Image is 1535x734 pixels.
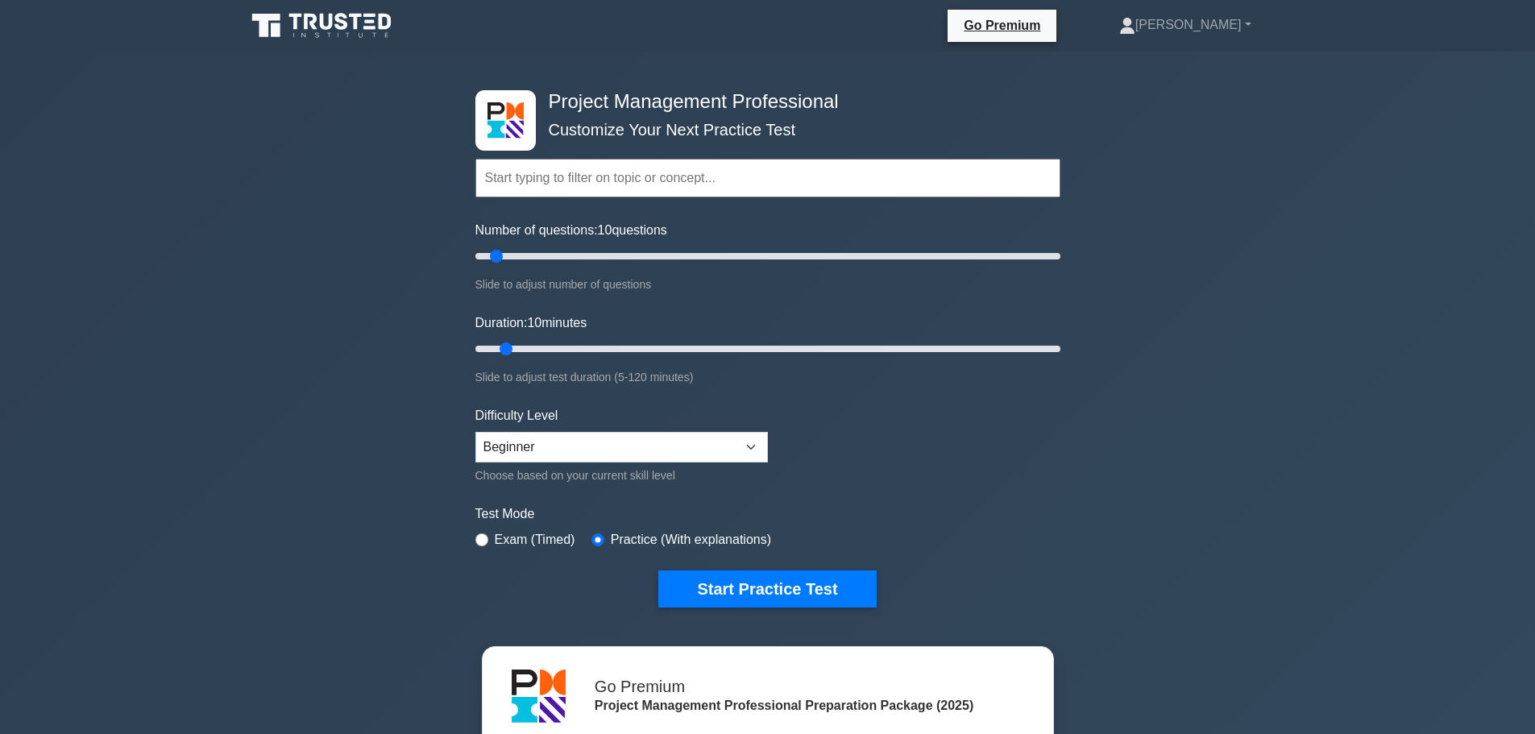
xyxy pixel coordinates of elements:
[598,223,612,237] span: 10
[1081,9,1290,41] a: [PERSON_NAME]
[475,504,1060,524] label: Test Mode
[475,406,558,425] label: Difficulty Level
[475,313,587,333] label: Duration: minutes
[475,159,1060,197] input: Start typing to filter on topic or concept...
[954,15,1050,35] a: Go Premium
[542,90,981,114] h4: Project Management Professional
[527,316,541,330] span: 10
[658,570,876,608] button: Start Practice Test
[475,466,768,485] div: Choose based on your current skill level
[475,275,1060,294] div: Slide to adjust number of questions
[495,530,575,549] label: Exam (Timed)
[611,530,771,549] label: Practice (With explanations)
[475,367,1060,387] div: Slide to adjust test duration (5-120 minutes)
[475,221,667,240] label: Number of questions: questions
